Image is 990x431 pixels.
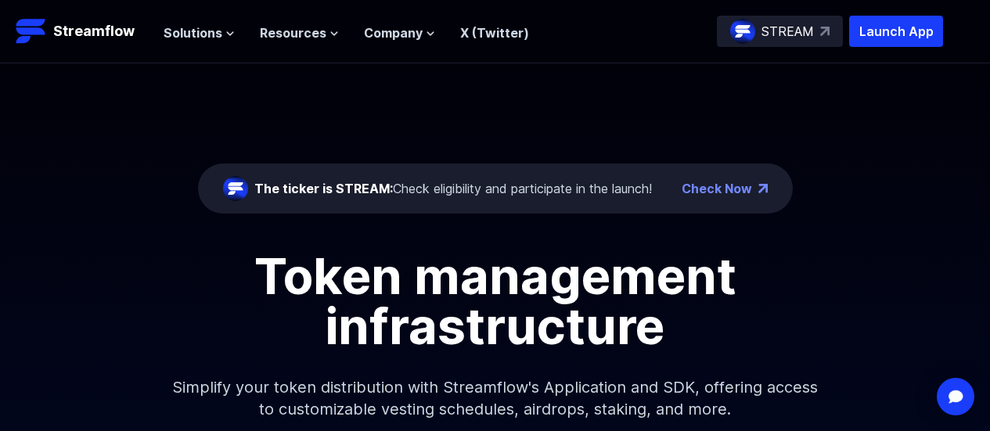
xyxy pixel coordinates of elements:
[16,16,47,47] img: Streamflow Logo
[260,23,326,42] span: Resources
[260,23,339,42] button: Resources
[730,19,755,44] img: streamflow-logo-circle.png
[682,179,752,198] a: Check Now
[364,23,435,42] button: Company
[164,23,222,42] span: Solutions
[761,22,814,41] p: STREAM
[364,23,423,42] span: Company
[758,184,768,193] img: top-right-arrow.png
[164,23,235,42] button: Solutions
[849,16,943,47] button: Launch App
[53,20,135,42] p: Streamflow
[937,378,974,415] div: Open Intercom Messenger
[143,251,848,351] h1: Token management infrastructure
[16,16,148,47] a: Streamflow
[223,176,248,201] img: streamflow-logo-circle.png
[717,16,843,47] a: STREAM
[820,27,830,36] img: top-right-arrow.svg
[460,25,529,41] a: X (Twitter)
[254,181,393,196] span: The ticker is STREAM:
[254,179,652,198] div: Check eligibility and participate in the launch!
